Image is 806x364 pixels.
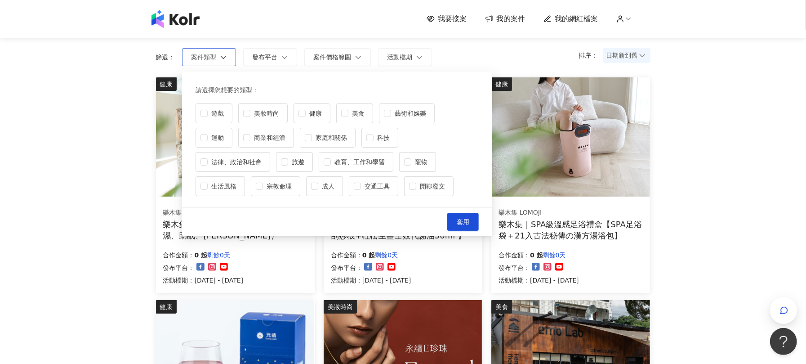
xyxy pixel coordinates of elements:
[331,262,362,273] p: 發布平台：
[196,85,479,95] p: 請選擇您想要的類型 :
[163,219,307,241] div: 樂木集｜沒有中藥味的漢方茶（極輕濕、助眠、[PERSON_NAME]）
[499,219,643,241] div: 樂木集｜SPA級溫感足浴禮盒【SPA足浴袋＋21入古法秘傳の漢方湯浴包】
[304,48,371,66] button: 案件價格範圍
[391,108,430,118] span: 藝術和娛樂
[331,250,362,261] p: 合作金額：
[314,54,352,61] span: 案件價格範圍
[163,250,195,261] p: 合作金額：
[182,48,236,66] button: 案件類型
[375,250,398,261] p: 剩餘0天
[491,300,512,314] div: 美食
[195,250,208,261] p: 0 起
[362,250,375,261] p: 0 起
[378,48,432,66] button: 活動檔期
[499,250,530,261] p: 合作金額：
[447,213,479,231] button: 套用
[457,218,469,225] span: 套用
[530,250,543,261] p: 0 起
[348,108,368,118] span: 美食
[163,262,195,273] p: 發布平台：
[208,181,240,191] span: 生活風格
[374,133,393,143] span: 科技
[156,54,175,61] p: 篩選：
[416,181,449,191] span: 閒聊廢文
[485,14,525,24] a: 我的案件
[163,208,307,217] div: 樂木集 LOMOJI
[543,14,598,24] a: 我的網紅檔案
[263,181,295,191] span: 宗教命理
[208,133,227,143] span: 運動
[306,108,325,118] span: 健康
[207,250,230,261] p: 剩餘0天
[606,49,647,62] span: 日期新到舊
[555,14,598,24] span: 我的網紅檔案
[499,208,642,217] div: 樂木集 LOMOJI
[250,133,289,143] span: 商業和經濟
[208,157,265,167] span: 法律、政治和社會
[579,52,603,59] p: 排序：
[250,108,283,118] span: 美妝時尚
[324,300,357,314] div: 美妝時尚
[427,14,467,24] a: 我要接案
[770,328,797,355] iframe: Help Scout Beacon - Open
[331,275,411,286] p: 活動檔期：[DATE] - [DATE]
[243,48,297,66] button: 發布平台
[312,133,351,143] span: 家庭和關係
[156,77,177,91] div: 健康
[156,77,314,197] img: 樂木集｜沒有中藥味的漢方茶（極輕濕、助眠、亮妍）
[411,157,431,167] span: 寵物
[543,250,566,261] p: 剩餘0天
[253,54,278,61] span: 發布平台
[318,181,338,191] span: 成人
[491,77,512,91] div: 健康
[156,300,177,314] div: 健康
[163,275,244,286] p: 活動檔期：[DATE] - [DATE]
[499,262,530,273] p: 發布平台：
[438,14,467,24] span: 我要接案
[499,275,579,286] p: 活動檔期：[DATE] - [DATE]
[361,181,393,191] span: 交通工具
[151,10,200,28] img: logo
[191,54,217,61] span: 案件類型
[288,157,308,167] span: 旅遊
[497,14,525,24] span: 我的案件
[387,54,413,61] span: 活動檔期
[331,157,388,167] span: 教育、工作和學習
[491,77,650,197] img: SPA級溫感足浴禮盒【SPA足浴袋＋21入古法秘傳の漢方湯浴包】
[208,108,227,118] span: 遊戲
